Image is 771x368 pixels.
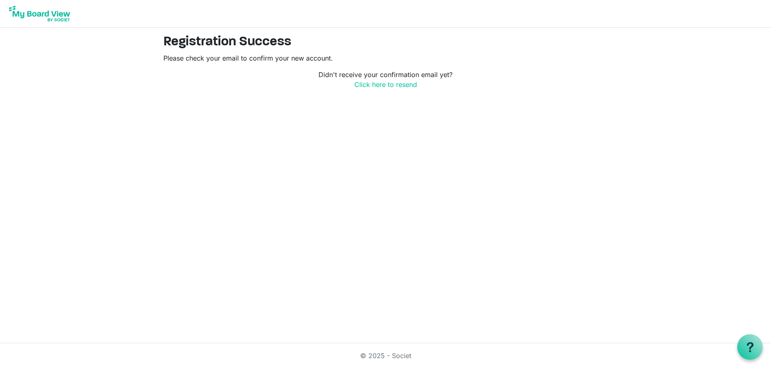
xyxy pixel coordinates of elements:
[360,352,411,360] a: © 2025 - Societ
[7,3,73,24] img: My Board View Logo
[163,53,608,63] p: Please check your email to confirm your new account.
[354,80,417,89] a: Click here to resend
[163,70,608,89] p: Didn't receive your confirmation email yet?
[163,34,608,50] h2: Registration Success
